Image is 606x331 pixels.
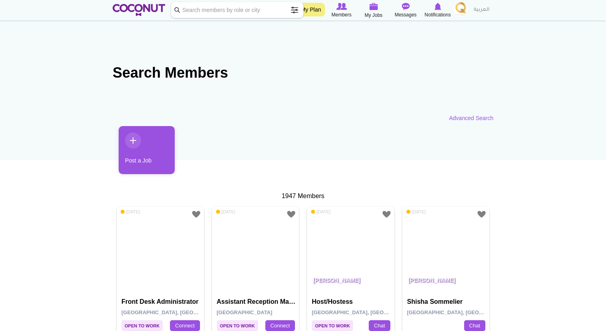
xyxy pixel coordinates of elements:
a: My Jobs My Jobs [358,2,390,19]
span: [DATE] [216,209,236,215]
a: Messages Messages [390,2,422,19]
p: [PERSON_NAME] [402,271,490,293]
a: Add to Favourites [477,209,487,219]
input: Search members by role or city [171,2,303,18]
span: [DATE] [406,209,426,215]
img: Messages [402,3,410,10]
span: Members [331,11,351,19]
img: Home [113,4,165,16]
li: 1 / 1 [113,126,169,180]
span: Notifications [424,11,450,19]
img: Browse Members [336,3,347,10]
a: My Plan [297,3,325,16]
span: [DATE] [311,209,331,215]
h4: Shisha sommelier [407,298,487,305]
span: Open to Work [217,320,258,331]
img: My Jobs [369,3,378,10]
span: [DATE] [121,209,140,215]
div: 1947 Members [113,192,493,201]
h4: Host/Hostess [312,298,392,305]
a: Notifications Notifications [422,2,454,19]
h4: Assistant reception manager [217,298,297,305]
span: [GEOGRAPHIC_DATA], [GEOGRAPHIC_DATA] [407,309,521,315]
span: Open to Work [121,320,163,331]
a: العربية [470,2,493,18]
span: [GEOGRAPHIC_DATA], [GEOGRAPHIC_DATA] [121,309,236,315]
span: Messages [395,11,417,19]
img: Notifications [434,3,441,10]
a: Advanced Search [449,114,493,122]
span: [GEOGRAPHIC_DATA] [217,309,273,315]
h4: Front desk administrator [121,298,201,305]
h2: Search Members [113,63,493,82]
a: Post a Job [119,126,175,174]
a: Browse Members Members [325,2,358,19]
span: Open to Work [312,320,353,331]
span: [GEOGRAPHIC_DATA], [GEOGRAPHIC_DATA] [312,309,426,315]
a: Add to Favourites [191,209,201,219]
a: Add to Favourites [382,209,392,219]
a: Add to Favourites [286,209,296,219]
span: My Jobs [365,11,383,19]
p: [PERSON_NAME] [307,271,394,293]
